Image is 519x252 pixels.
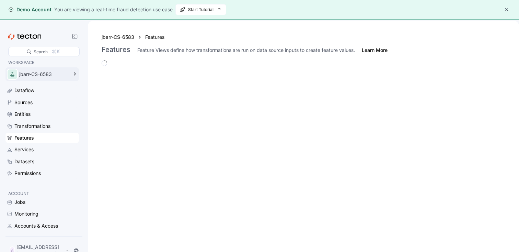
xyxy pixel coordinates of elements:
a: Jobs [5,197,79,207]
a: Transformations [5,121,79,131]
a: Datasets [5,156,79,167]
div: Demo Account [8,6,51,13]
div: Sources [14,99,33,106]
div: Accounts & Access [14,222,58,230]
div: Services [14,146,34,153]
p: ACCOUNT [8,190,76,197]
div: Datasets [14,158,34,165]
a: Features [5,133,79,143]
a: Learn More [362,47,388,54]
a: Sources [5,97,79,108]
a: jbarr-CS-6583 [102,33,134,41]
div: Dataflow [14,87,34,94]
div: Entities [14,110,31,118]
div: Jobs [14,198,25,206]
span: Start Tutorial [180,4,222,15]
div: Search⌘K [8,47,80,56]
div: Permissions [14,169,41,177]
h3: Features [102,45,130,54]
a: Features [145,33,169,41]
div: You are viewing a real-time fraud detection use case [54,6,173,13]
a: Permissions [5,168,79,178]
a: Accounts & Access [5,221,79,231]
div: ⌘K [52,48,60,55]
div: Transformations [14,122,50,130]
a: Entities [5,109,79,119]
div: Feature Views define how transformations are run on data source inputs to create feature values. [137,47,355,54]
div: Features [14,134,34,142]
a: Dataflow [5,85,79,96]
a: Monitoring [5,209,79,219]
p: WORKSPACE [8,59,76,66]
a: Services [5,144,79,155]
div: jbarr-CS-6583 [19,72,68,77]
div: Search [34,48,48,55]
div: Monitoring [14,210,38,218]
button: Start Tutorial [175,4,226,15]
